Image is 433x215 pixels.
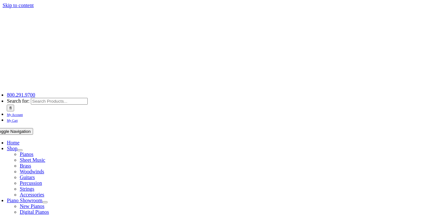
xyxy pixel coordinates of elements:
[7,198,42,203] a: Piano Showroom
[20,186,34,192] a: Strings
[7,92,35,98] a: 800.291.9700
[20,203,44,209] a: New Pianos
[7,140,19,145] a: Home
[20,163,31,168] a: Brass
[31,98,88,105] input: Search Products...
[7,105,14,111] input: Search
[3,3,34,8] a: Skip to content
[20,175,35,180] a: Guitars
[7,146,17,151] a: Shop
[7,113,23,116] span: My Account
[20,169,44,174] a: Woodwinds
[17,149,22,151] button: Open submenu of Shop
[7,98,30,104] span: Search for:
[7,111,23,117] a: My Account
[20,192,44,197] a: Accessories
[20,180,42,186] a: Percussion
[20,209,49,215] a: Digital Pianos
[7,119,18,122] span: My Cart
[42,201,48,203] button: Open submenu of Piano Showroom
[20,151,33,157] a: Pianos
[7,117,18,123] a: My Cart
[20,157,45,163] a: Sheet Music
